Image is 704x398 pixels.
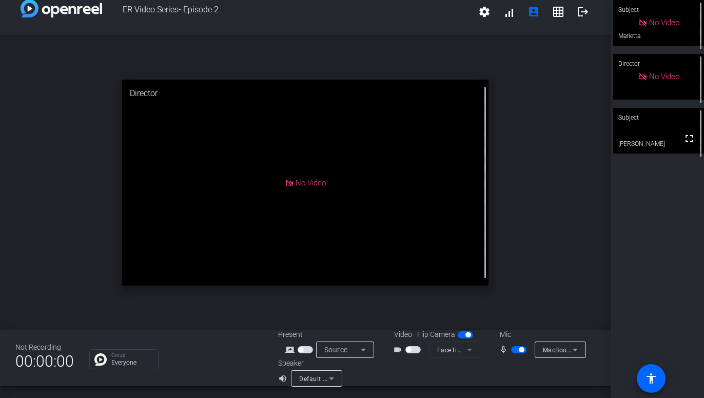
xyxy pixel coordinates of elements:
[649,72,679,81] span: No Video
[649,18,679,27] span: No Video
[417,329,455,340] span: Flip Camera
[394,329,412,340] span: Video
[324,346,348,354] span: Source
[285,344,298,356] mat-icon: screen_share_outline
[111,359,153,366] p: Everyone
[552,6,564,18] mat-icon: grid_on
[278,329,381,340] div: Present
[393,344,405,356] mat-icon: videocam_outline
[543,346,648,354] span: MacBook Pro Microphone (Built-in)
[527,6,540,18] mat-icon: account_box
[122,80,488,107] div: Director
[15,342,74,353] div: Not Recording
[478,6,491,18] mat-icon: settings
[613,54,704,73] div: Director
[278,358,340,369] div: Speaker
[15,349,74,374] span: 00:00:00
[299,374,350,383] span: Default - AirPods
[683,132,695,145] mat-icon: fullscreen
[278,372,290,385] mat-icon: volume_up
[94,353,107,366] img: Chat Icon
[645,372,657,385] mat-icon: accessibility
[111,353,153,358] p: Group
[296,178,326,187] span: No Video
[490,329,592,340] div: Mic
[577,6,589,18] mat-icon: logout
[613,108,704,127] div: Subject
[499,344,511,356] mat-icon: mic_none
